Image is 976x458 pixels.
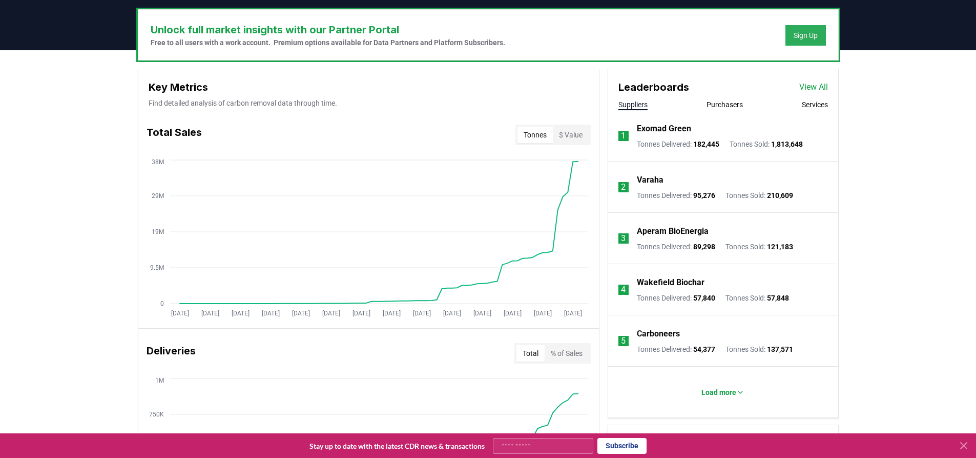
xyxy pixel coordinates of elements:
[725,344,793,354] p: Tonnes Sold :
[261,310,279,317] tspan: [DATE]
[794,30,818,41] a: Sign Up
[147,343,196,364] h3: Deliveries
[382,310,400,317] tspan: [DATE]
[545,345,589,362] button: % of Sales
[693,191,715,200] span: 95,276
[201,310,219,317] tspan: [DATE]
[150,264,164,271] tspan: 9.5M
[799,81,828,93] a: View All
[621,181,626,193] p: 2
[693,294,715,302] span: 57,840
[149,79,589,95] h3: Key Metrics
[767,191,793,200] span: 210,609
[767,294,789,302] span: 57,848
[725,293,789,303] p: Tonnes Sold :
[564,310,582,317] tspan: [DATE]
[155,377,164,384] tspan: 1M
[637,123,691,135] a: Exomad Green
[730,139,803,149] p: Tonnes Sold :
[151,22,505,37] h3: Unlock full market insights with our Partner Portal
[292,310,309,317] tspan: [DATE]
[352,310,370,317] tspan: [DATE]
[152,158,164,166] tspan: 38M
[693,140,719,148] span: 182,445
[152,228,164,235] tspan: 19M
[621,335,626,347] p: 5
[767,243,793,251] span: 121,183
[637,242,715,252] p: Tonnes Delivered :
[151,37,505,48] p: Free to all users with a work account. Premium options available for Data Partners and Platform S...
[473,310,491,317] tspan: [DATE]
[553,127,589,143] button: $ Value
[802,99,828,110] button: Services
[637,276,704,289] a: Wakefield Biochar
[322,310,340,317] tspan: [DATE]
[637,139,719,149] p: Tonnes Delivered :
[637,190,715,201] p: Tonnes Delivered :
[693,382,753,403] button: Load more
[412,310,430,317] tspan: [DATE]
[637,174,663,186] a: Varaha
[171,310,189,317] tspan: [DATE]
[516,345,545,362] button: Total
[618,79,689,95] h3: Leaderboards
[725,242,793,252] p: Tonnes Sold :
[149,411,164,418] tspan: 750K
[637,328,680,340] a: Carboneers
[503,310,521,317] tspan: [DATE]
[147,125,202,145] h3: Total Sales
[767,345,793,353] span: 137,571
[618,99,648,110] button: Suppliers
[149,98,589,108] p: Find detailed analysis of carbon removal data through time.
[637,293,715,303] p: Tonnes Delivered :
[725,190,793,201] p: Tonnes Sold :
[771,140,803,148] span: 1,813,648
[637,344,715,354] p: Tonnes Delivered :
[443,310,461,317] tspan: [DATE]
[231,310,249,317] tspan: [DATE]
[160,300,164,307] tspan: 0
[152,192,164,200] tspan: 29M
[637,225,709,237] a: Aperam BioEnergia
[785,25,826,46] button: Sign Up
[621,232,626,245] p: 3
[701,387,736,397] p: Load more
[621,284,626,296] p: 4
[517,127,553,143] button: Tonnes
[533,310,551,317] tspan: [DATE]
[707,99,743,110] button: Purchasers
[693,243,715,251] span: 89,298
[693,345,715,353] span: 54,377
[621,130,626,142] p: 1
